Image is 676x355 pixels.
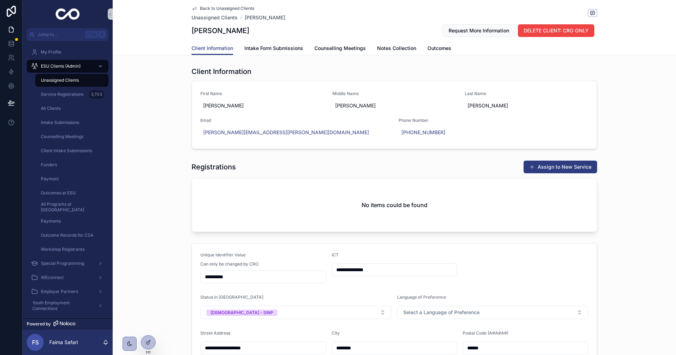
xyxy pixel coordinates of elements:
span: Outcome Records for CSA [41,232,93,238]
span: [PERSON_NAME] [335,102,453,109]
h1: Registrations [192,162,236,172]
span: Outcomes [427,45,451,52]
span: [PERSON_NAME] [203,102,321,109]
span: Request More Information [449,27,509,34]
button: Select Button [397,306,588,319]
span: Employer Partners [41,289,78,294]
a: WEconnect [27,271,108,284]
a: Client Information [192,42,233,55]
h1: Client Information [192,67,251,76]
span: DELETE CLIENT: CRO ONLY [524,27,589,34]
a: Counselling Meetings [314,42,366,56]
span: Unique Identifier Value [200,252,246,257]
span: K [99,32,105,37]
span: Notes Collection [377,45,416,52]
a: Counselling Meetings [35,130,108,143]
div: 3,703 [89,90,104,99]
span: Status in [GEOGRAPHIC_DATA] [200,294,263,300]
a: Workshop Registrants [35,243,108,256]
a: Special Programming [27,257,108,270]
a: Intake Submissions [35,116,108,129]
span: Can only be changed by CRO [200,261,258,267]
button: Jump to...CtrlK [27,28,108,41]
span: Special Programming [41,261,84,266]
span: Postal Code (A#A#A#) [463,330,508,336]
span: Client Information [192,45,233,52]
span: Powered by [27,321,51,327]
span: Client Intake Submissions [41,148,92,154]
a: Outcomes [427,42,451,56]
a: Funders [35,158,108,171]
span: Outcomes at ESU [41,190,76,196]
a: Intake Form Submissions [244,42,303,56]
span: First Name [200,91,324,96]
a: Outcome Records for CSA [35,229,108,242]
a: My Profile [27,46,108,58]
a: Service Registrations3,703 [35,88,108,101]
a: [PERSON_NAME][EMAIL_ADDRESS][PERSON_NAME][DOMAIN_NAME] [203,129,369,136]
span: Funders [41,162,57,168]
span: All Clients [41,106,61,111]
a: Notes Collection [377,42,416,56]
h1: [PERSON_NAME] [192,26,249,36]
div: scrollable content [23,41,113,318]
button: Assign to New Service [524,161,597,173]
span: Email [200,118,390,123]
a: Unassigned Clients [192,14,238,21]
span: Last Name [465,91,588,96]
span: Youth Employment Connections [32,300,92,311]
a: Unassigned Clients [35,74,108,87]
a: [PERSON_NAME] [245,14,285,21]
a: Employer Partners [27,285,108,298]
span: Counselling Meetings [41,134,83,139]
span: Middle Name [332,91,456,96]
span: Payments [41,218,61,224]
button: DELETE CLIENT: CRO ONLY [518,24,594,37]
span: Jump to... [38,32,82,37]
span: Unassigned Clients [41,77,79,83]
img: App logo [56,8,80,20]
span: Phone Number [399,118,588,123]
span: My Profile [41,49,61,55]
span: Ctrl [85,31,98,38]
span: ESU Clients (Admin) [41,63,81,69]
p: Faima Safari [49,339,78,346]
span: Intake Submissions [41,120,79,125]
span: Intake Form Submissions [244,45,303,52]
a: [PHONE_NUMBER] [401,129,445,136]
span: Workshop Registrants [41,247,84,252]
a: Client Intake Submissions [35,144,108,157]
span: Select a Language of Preference [403,309,480,316]
a: First Name[PERSON_NAME]Middle Name[PERSON_NAME]Last Name[PERSON_NAME]Email[PERSON_NAME][EMAIL_ADD... [192,81,597,149]
a: All Clients [35,102,108,115]
span: City [332,330,340,336]
span: Street Address [200,330,230,336]
a: ESU Clients (Admin) [27,60,108,73]
span: Service Registrations [41,92,83,97]
span: Payment [41,176,59,182]
span: FS [32,338,39,347]
a: Youth Employment Connections [27,299,108,312]
div: [DEMOGRAPHIC_DATA] - SINP [211,310,273,316]
span: Language of Preference [397,294,446,300]
span: WEconnect [41,275,64,280]
span: Counselling Meetings [314,45,366,52]
a: Payments [35,215,108,228]
a: Outcomes at ESU [35,187,108,199]
a: All Programs at [GEOGRAPHIC_DATA] [35,201,108,213]
span: [PERSON_NAME] [468,102,586,109]
a: Back to Unassigned Clients [192,6,254,11]
h2: No items could be found [362,201,427,209]
a: Payment [35,173,108,185]
span: ICT [332,252,339,257]
a: Powered by [23,318,113,330]
button: Select Button [200,306,392,319]
span: All Programs at [GEOGRAPHIC_DATA] [41,201,101,213]
span: Back to Unassigned Clients [200,6,254,11]
button: Request More Information [443,24,515,37]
